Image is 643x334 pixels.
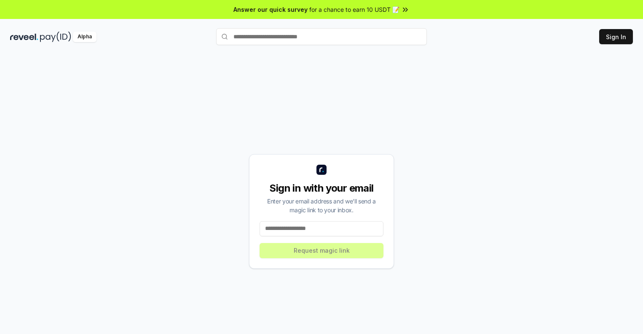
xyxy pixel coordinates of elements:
[40,32,71,42] img: pay_id
[233,5,308,14] span: Answer our quick survey
[260,182,383,195] div: Sign in with your email
[73,32,96,42] div: Alpha
[309,5,399,14] span: for a chance to earn 10 USDT 📝
[316,165,327,175] img: logo_small
[10,32,38,42] img: reveel_dark
[599,29,633,44] button: Sign In
[260,197,383,214] div: Enter your email address and we’ll send a magic link to your inbox.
